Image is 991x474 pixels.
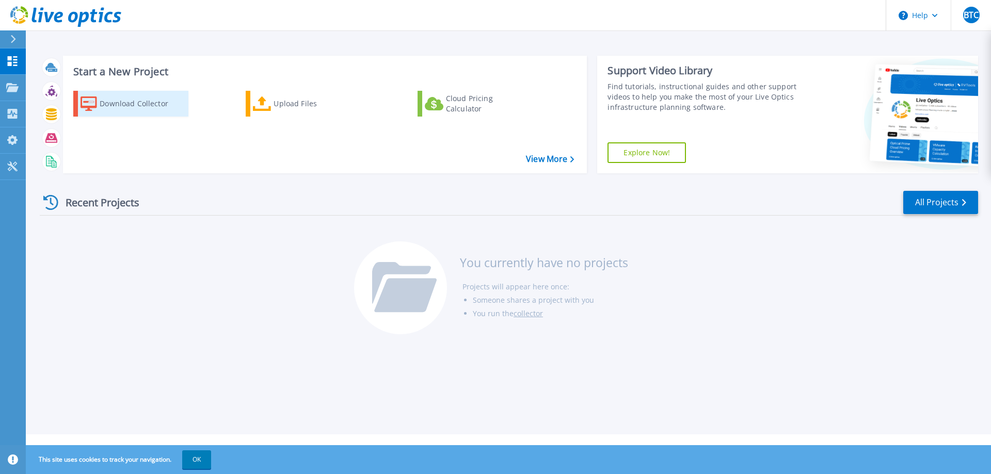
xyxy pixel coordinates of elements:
[274,93,356,114] div: Upload Files
[608,81,802,112] div: Find tutorials, instructional guides and other support videos to help you make the most of your L...
[903,191,978,214] a: All Projects
[446,93,529,114] div: Cloud Pricing Calculator
[100,93,182,114] div: Download Collector
[473,293,628,307] li: Someone shares a project with you
[246,91,361,117] a: Upload Files
[608,142,686,163] a: Explore Now!
[28,450,211,469] span: This site uses cookies to track your navigation.
[418,91,533,117] a: Cloud Pricing Calculator
[462,280,628,293] li: Projects will appear here once:
[514,308,543,318] a: collector
[73,91,188,117] a: Download Collector
[526,154,574,164] a: View More
[73,66,574,77] h3: Start a New Project
[473,307,628,320] li: You run the
[608,64,802,77] div: Support Video Library
[460,257,628,268] h3: You currently have no projects
[40,190,153,215] div: Recent Projects
[964,11,979,19] span: BTC
[182,450,211,469] button: OK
